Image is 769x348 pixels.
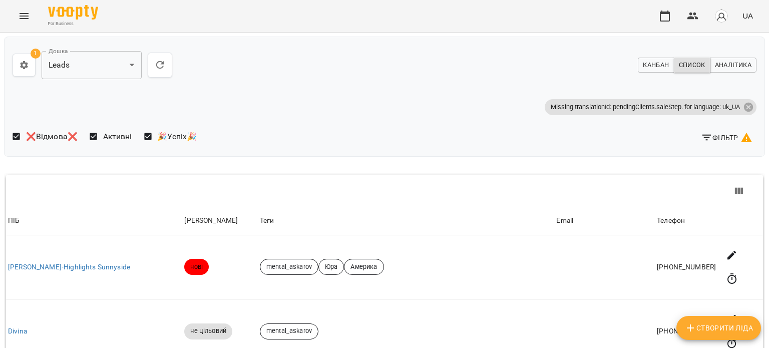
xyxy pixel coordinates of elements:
span: 🎉Успіх🎉 [157,131,197,143]
span: Канбан [643,60,669,71]
td: [PHONE_NUMBER] [655,235,718,299]
button: Аналітика [710,58,756,73]
button: View Columns [727,179,751,203]
div: Теги [260,215,552,227]
span: не цільовий [184,326,232,335]
button: Menu [12,4,36,28]
span: Юра [319,262,343,271]
div: не цільовий [184,323,232,339]
div: [PERSON_NAME] [184,215,256,227]
img: avatar_s.png [714,9,728,23]
span: Missing translationId: pendingClients.saleStep. for language: uk_UA [545,103,746,112]
span: Активні [103,131,132,143]
button: UA [738,7,757,25]
span: Список [679,60,705,71]
a: [PERSON_NAME]-Highlights Sunnyside [8,263,130,271]
span: ❌Відмова❌ [26,131,78,143]
button: Канбан [638,58,674,73]
img: Voopty Logo [48,5,98,20]
div: Email [556,215,653,227]
div: Leads [42,51,142,79]
span: Америка [344,262,383,271]
span: mental_askarov [260,326,318,335]
span: mental_askarov [260,262,318,271]
button: Список [674,58,710,73]
span: Створити Ліда [684,322,753,334]
div: Missing translationId: pendingClients.saleStep. for language: uk_UA [545,99,756,115]
div: ПІБ [8,215,180,227]
span: 1 [31,49,41,59]
span: Аналітика [715,60,751,71]
span: For Business [48,21,98,27]
div: Table Toolbar [6,175,763,207]
span: Фільтр [701,132,752,144]
div: нові [184,259,209,275]
button: Створити Ліда [676,316,761,340]
span: UA [742,11,753,21]
span: нові [184,262,209,271]
div: Телефон [657,215,716,227]
button: Фільтр [697,129,756,147]
a: Divina [8,327,27,335]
